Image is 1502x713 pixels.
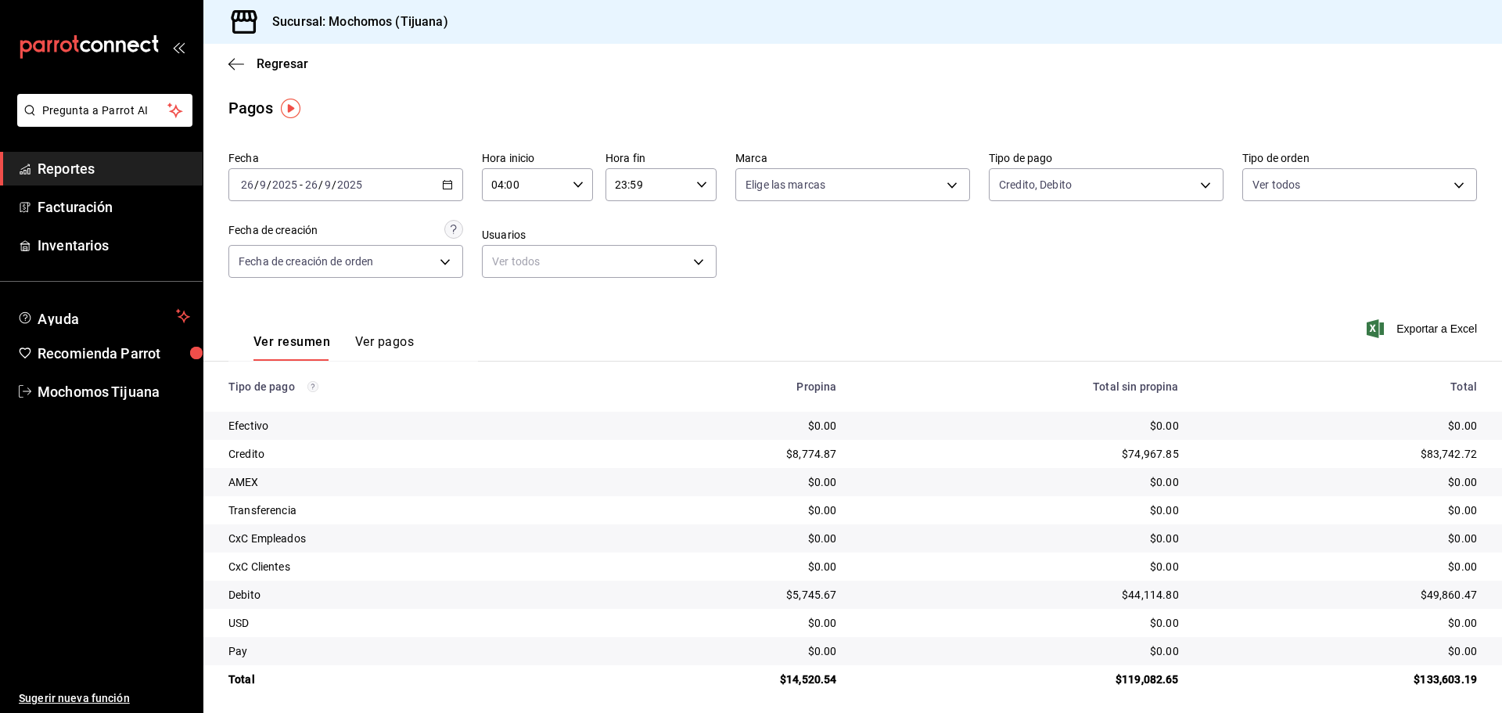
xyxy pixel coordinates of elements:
label: Marca [735,153,970,164]
span: Facturación [38,196,190,218]
div: $0.00 [609,643,837,659]
div: $0.00 [861,502,1178,518]
div: Total sin propina [861,380,1178,393]
div: USD [228,615,584,631]
div: Credito [228,446,584,462]
div: $119,082.65 [861,672,1178,687]
div: $0.00 [1204,474,1477,490]
span: Reportes [38,158,190,179]
div: Debito [228,587,584,603]
button: Ver resumen [253,334,330,361]
button: Ver pagos [355,334,414,361]
span: Fecha de creación de orden [239,254,373,269]
div: $0.00 [1204,531,1477,546]
div: Total [1204,380,1477,393]
input: ---- [336,178,363,191]
label: Usuarios [482,229,717,240]
input: -- [304,178,318,191]
div: $0.00 [609,418,837,434]
span: Credito, Debito [999,177,1072,193]
button: Pregunta a Parrot AI [17,94,192,127]
div: Pagos [228,96,273,120]
div: $0.00 [1204,502,1477,518]
span: Mochomos Tijuana [38,381,190,402]
div: navigation tabs [253,334,414,361]
label: Tipo de orden [1242,153,1477,164]
label: Hora inicio [482,153,593,164]
div: $14,520.54 [609,672,837,687]
div: $0.00 [861,559,1178,574]
div: $0.00 [609,559,837,574]
h3: Sucursal: Mochomos (Tijuana) [260,13,448,31]
div: $0.00 [1204,643,1477,659]
div: $0.00 [1204,615,1477,631]
div: AMEX [228,474,584,490]
img: Tooltip marker [281,99,300,118]
div: $133,603.19 [1204,672,1477,687]
div: $0.00 [609,615,837,631]
div: $0.00 [861,474,1178,490]
span: / [254,178,259,191]
label: Tipo de pago [989,153,1224,164]
div: $0.00 [609,474,837,490]
div: $0.00 [861,418,1178,434]
span: - [300,178,303,191]
div: Ver todos [482,245,717,278]
div: $0.00 [861,531,1178,546]
div: CxC Empleados [228,531,584,546]
div: Tipo de pago [228,380,584,393]
span: Recomienda Parrot [38,343,190,364]
span: / [267,178,271,191]
span: Regresar [257,56,308,71]
div: $0.00 [1204,418,1477,434]
button: Regresar [228,56,308,71]
div: $5,745.67 [609,587,837,603]
input: -- [259,178,267,191]
span: Ayuda [38,307,170,326]
div: $0.00 [861,615,1178,631]
div: $0.00 [1204,559,1477,574]
div: Pay [228,643,584,659]
button: open_drawer_menu [172,41,185,53]
div: Total [228,672,584,687]
svg: Los pagos realizados con Pay y otras terminales son montos brutos. [307,381,318,392]
span: Elige las marcas [746,177,825,193]
div: $44,114.80 [861,587,1178,603]
input: -- [240,178,254,191]
div: $0.00 [861,643,1178,659]
div: $74,967.85 [861,446,1178,462]
span: / [318,178,323,191]
span: Ver todos [1252,177,1300,193]
button: Exportar a Excel [1370,319,1477,338]
div: Fecha de creación [228,222,318,239]
input: -- [324,178,332,191]
span: / [332,178,336,191]
div: Propina [609,380,837,393]
div: CxC Clientes [228,559,584,574]
div: $8,774.87 [609,446,837,462]
span: Sugerir nueva función [19,690,190,707]
label: Fecha [228,153,463,164]
input: ---- [271,178,298,191]
div: $0.00 [609,502,837,518]
span: Pregunta a Parrot AI [42,103,168,119]
div: $83,742.72 [1204,446,1477,462]
div: $0.00 [609,531,837,546]
a: Pregunta a Parrot AI [11,113,192,130]
span: Inventarios [38,235,190,256]
label: Hora fin [605,153,717,164]
div: Transferencia [228,502,584,518]
div: $49,860.47 [1204,587,1477,603]
div: Efectivo [228,418,584,434]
